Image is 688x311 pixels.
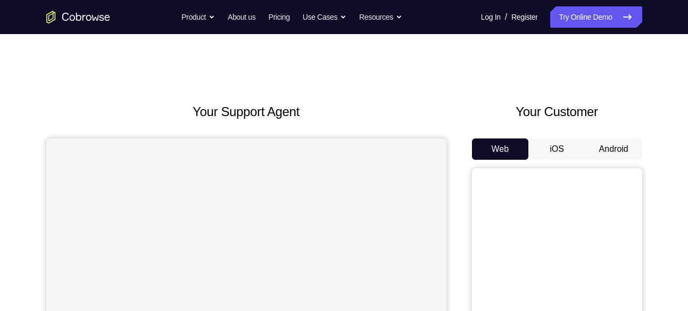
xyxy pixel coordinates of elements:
[505,11,507,23] span: /
[472,102,642,121] h2: Your Customer
[511,6,537,28] a: Register
[46,102,446,121] h2: Your Support Agent
[472,138,529,160] button: Web
[268,6,289,28] a: Pricing
[481,6,501,28] a: Log In
[359,6,402,28] button: Resources
[550,6,642,28] a: Try Online Demo
[303,6,346,28] button: Use Cases
[528,138,585,160] button: iOS
[585,138,642,160] button: Android
[46,11,110,23] a: Go to the home page
[228,6,255,28] a: About us
[181,6,215,28] button: Product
